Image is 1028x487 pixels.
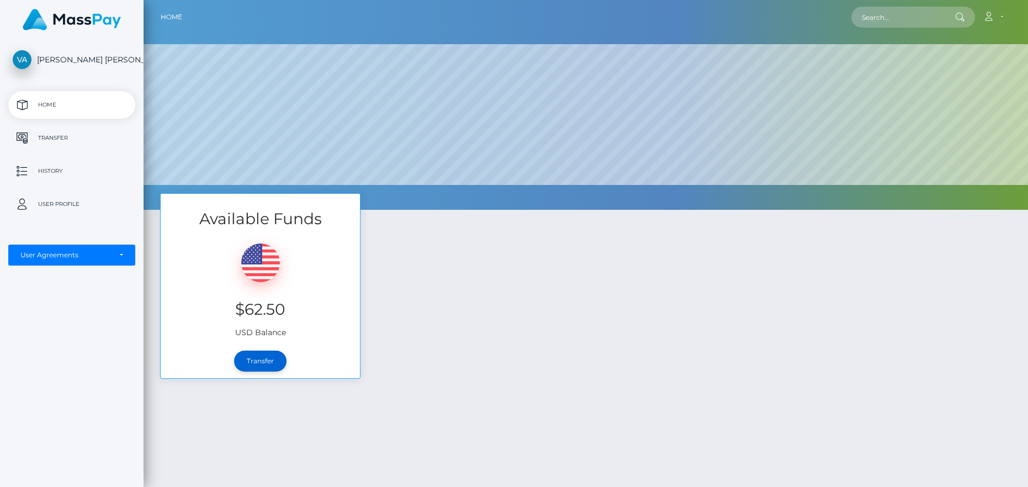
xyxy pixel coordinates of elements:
[161,208,360,230] h3: Available Funds
[20,251,111,260] div: User Agreements
[851,7,955,28] input: Search...
[8,157,135,185] a: History
[8,124,135,152] a: Transfer
[13,163,131,179] p: History
[13,196,131,213] p: User Profile
[8,55,135,65] span: [PERSON_NAME] [PERSON_NAME]
[8,190,135,218] a: User Profile
[13,130,131,146] p: Transfer
[8,245,135,266] button: User Agreements
[169,299,352,320] h3: $62.50
[234,351,287,372] a: Transfer
[241,243,280,282] img: USD.png
[161,6,182,29] a: Home
[8,91,135,119] a: Home
[13,97,131,113] p: Home
[23,9,121,30] img: MassPay
[161,230,360,344] div: USD Balance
